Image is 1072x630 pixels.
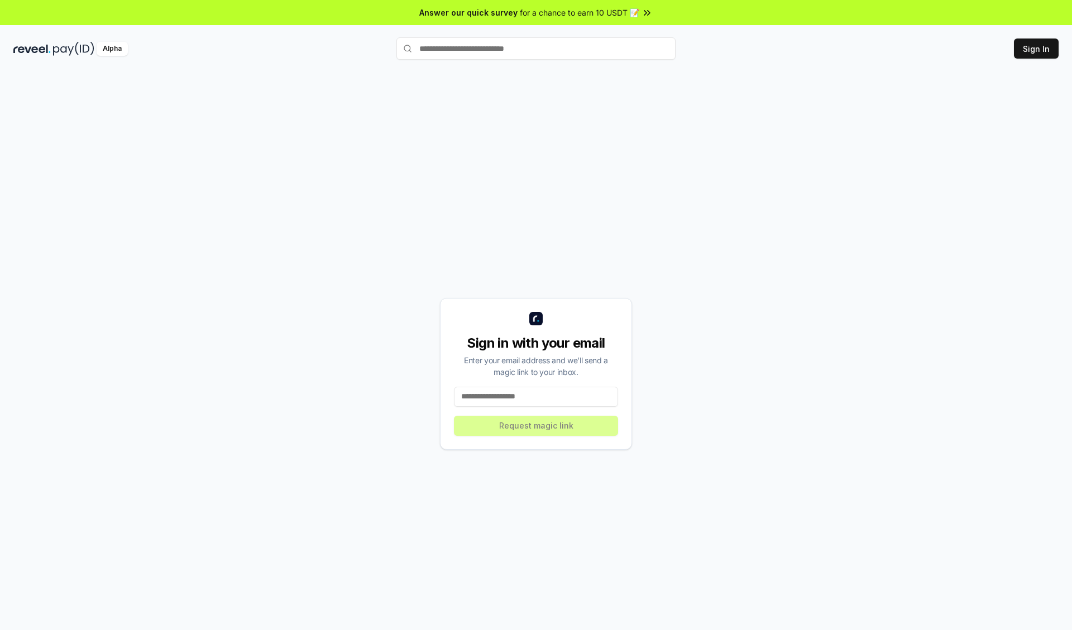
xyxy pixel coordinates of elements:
div: Sign in with your email [454,334,618,352]
img: logo_small [529,312,543,325]
div: Alpha [97,42,128,56]
img: reveel_dark [13,42,51,56]
div: Enter your email address and we’ll send a magic link to your inbox. [454,354,618,378]
img: pay_id [53,42,94,56]
span: for a chance to earn 10 USDT 📝 [520,7,639,18]
span: Answer our quick survey [419,7,518,18]
button: Sign In [1014,39,1059,59]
